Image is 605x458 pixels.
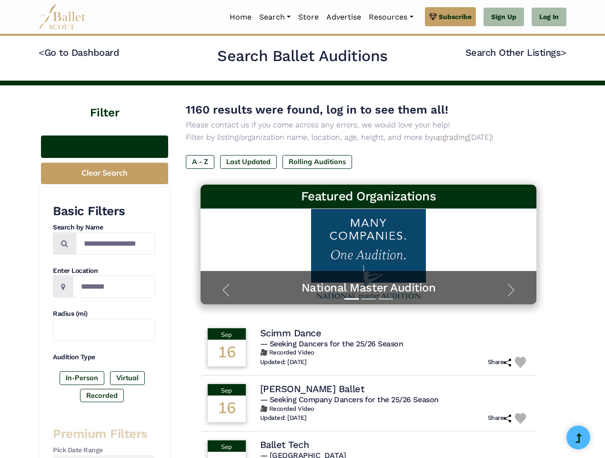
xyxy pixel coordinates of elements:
p: Please contact us if you come across any errors, we would love your help! [186,119,551,131]
a: Search [255,7,294,27]
a: upgrading [434,133,469,142]
h3: Basic Filters [53,203,155,219]
span: — Seeking Company Dancers for the 25/26 Season [260,395,439,404]
h4: Audition Type [53,353,155,362]
h3: Featured Organizations [208,188,529,205]
input: Location [73,275,155,298]
a: Sign Up [484,8,524,27]
a: Search Other Listings> [465,47,566,58]
label: Last Updated [220,155,277,168]
div: Sep [208,384,246,396]
a: Advertise [323,7,365,27]
a: National Master Audition [210,281,527,295]
button: Slide 1 [344,293,359,304]
p: Filter by listing/organization name, location, age, height, and more by [DATE]! [186,131,551,144]
label: In-Person [60,371,104,385]
code: < [39,46,44,58]
img: gem.svg [429,11,437,22]
h4: Pick Date Range [53,446,155,455]
label: Recorded [80,389,124,402]
div: 16 [208,340,246,366]
h6: 🎥 Recorded Video [260,405,530,413]
h6: Updated: [DATE] [260,358,307,366]
div: 16 [208,396,246,422]
h6: 🎥 Recorded Video [260,349,530,357]
h4: Ballet Tech [260,438,309,451]
a: Store [294,7,323,27]
div: Sep [208,328,246,340]
button: Search [41,135,168,158]
h4: Radius (mi) [53,309,155,319]
h4: Scimm Dance [260,327,322,339]
span: 1160 results were found, log in to see them all! [186,103,448,116]
h2: Search Ballet Auditions [217,46,388,66]
button: Slide 2 [362,293,376,304]
code: > [561,46,566,58]
h4: [PERSON_NAME] Ballet [260,383,364,395]
input: Search by names... [76,232,155,255]
h4: Filter [39,85,171,121]
a: Home [226,7,255,27]
h4: Search by Name [53,223,155,232]
span: Subscribe [439,11,472,22]
div: Sep [208,440,246,452]
button: Clear Search [41,163,168,184]
a: Subscribe [425,7,476,26]
a: <Go to Dashboard [39,47,119,58]
h6: Updated: [DATE] [260,414,307,422]
h6: Share [488,414,512,422]
label: Rolling Auditions [282,155,352,168]
h4: Enter Location [53,266,155,276]
h3: Premium Filters [53,426,155,442]
a: Log In [532,8,566,27]
button: Slide 3 [379,293,393,304]
label: A - Z [186,155,214,168]
h6: Share [488,358,512,366]
a: Resources [365,7,417,27]
span: — Seeking Dancers for the 25/26 Season [260,339,403,348]
label: Virtual [110,371,145,385]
